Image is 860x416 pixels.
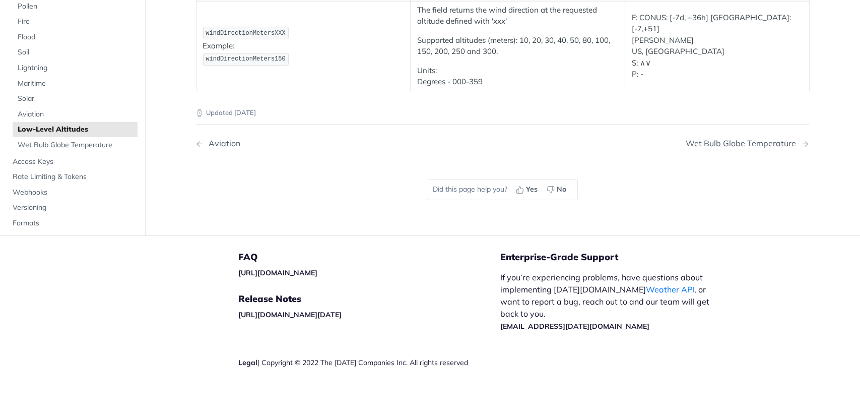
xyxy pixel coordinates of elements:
[632,12,802,80] p: F: CONUS: [-7d, +36h] [GEOGRAPHIC_DATA]: [-7,+51] [PERSON_NAME] US, [GEOGRAPHIC_DATA] S: ∧∨ P: -
[206,55,285,63] span: windDirectionMeters150
[239,251,501,263] h5: FAQ
[18,78,135,88] span: Maritime
[13,106,138,122] a: Aviation
[13,30,138,45] a: Flood
[196,129,810,158] nav: Pagination Controls
[428,179,578,200] div: Did this page help you?
[13,218,135,228] span: Formats
[13,122,138,137] a: Low-Level Altitudes
[13,172,135,182] span: Rate Limiting & Tokens
[501,271,720,332] p: If you’re experiencing problems, have questions about implementing [DATE][DOMAIN_NAME] , or want ...
[8,154,138,169] a: Access Keys
[13,91,138,106] a: Solar
[206,30,285,37] span: windDirectionMetersXXX
[501,322,650,331] a: [EMAIL_ADDRESS][DATE][DOMAIN_NAME]
[18,47,135,57] span: Soil
[13,203,135,213] span: Versioning
[239,293,501,305] h5: Release Notes
[8,200,138,215] a: Versioning
[417,65,618,88] p: Units: Degrees - 000-359
[13,138,138,153] a: Wet Bulb Globe Temperature
[13,45,138,60] a: Soil
[417,35,618,57] p: Supported altitudes (meters): 10, 20, 30, 40, 50, 80, 100, 150, 200, 250 and 300.
[686,139,802,148] div: Wet Bulb Globe Temperature
[557,184,567,195] span: No
[13,14,138,29] a: Fire
[18,63,135,73] span: Lightning
[239,310,342,319] a: [URL][DOMAIN_NAME][DATE]
[18,32,135,42] span: Flood
[13,233,135,244] span: Pagination
[18,17,135,27] span: Fire
[239,358,501,368] div: | Copyright © 2022 The [DATE] Companies Inc. All rights reserved
[204,139,241,148] div: Aviation
[13,61,138,76] a: Lightning
[417,5,618,27] p: The field returns the wind direction at the requested altitude defined with 'xxx'
[196,139,459,148] a: Previous Page: Aviation
[18,1,135,11] span: Pollen
[13,156,135,166] span: Access Keys
[203,26,404,66] p: Example:
[544,182,572,197] button: No
[526,184,538,195] span: Yes
[8,185,138,200] a: Webhooks
[13,187,135,197] span: Webhooks
[18,94,135,104] span: Solar
[686,139,810,148] a: Next Page: Wet Bulb Globe Temperature
[239,268,318,277] a: [URL][DOMAIN_NAME]
[8,231,138,246] a: Pagination
[196,108,810,118] p: Updated [DATE]
[646,284,695,294] a: Weather API
[501,251,737,263] h5: Enterprise-Grade Support
[18,125,135,135] span: Low-Level Altitudes
[18,109,135,119] span: Aviation
[13,76,138,91] a: Maritime
[513,182,544,197] button: Yes
[8,216,138,231] a: Formats
[18,140,135,150] span: Wet Bulb Globe Temperature
[8,169,138,185] a: Rate Limiting & Tokens
[239,358,258,367] a: Legal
